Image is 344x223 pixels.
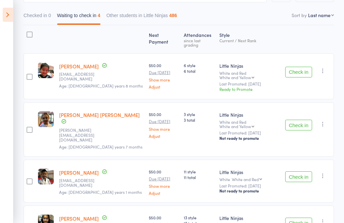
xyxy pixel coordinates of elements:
div: Current / Next Rank [219,38,280,43]
small: Last Promoted: [DATE] [219,130,280,135]
a: Adjust [149,85,178,89]
a: [PERSON_NAME] [PERSON_NAME] [59,111,140,118]
div: White and Red [232,177,259,181]
div: Style [217,28,283,50]
a: Show more [149,184,178,188]
div: 4 [98,13,100,18]
small: christie.tilaar@gmail.com [59,72,103,81]
span: Age: [DEMOGRAPHIC_DATA] years 1 months [59,189,142,195]
a: [PERSON_NAME] [59,169,99,176]
div: White and Red [219,71,280,79]
span: 11 total [184,174,214,180]
div: $50.00 [149,111,178,138]
div: since last grading [184,38,214,47]
span: Age: [DEMOGRAPHIC_DATA] years 7 months [59,144,142,150]
img: image1747205088.png [38,111,54,127]
div: Next Payment [146,28,181,50]
div: $50.00 [149,169,178,195]
div: Atten­dances [181,28,217,50]
button: Check in [285,67,312,77]
a: [PERSON_NAME] [59,215,99,222]
span: Age: [DEMOGRAPHIC_DATA] years 8 months [59,83,143,89]
a: [PERSON_NAME] [59,63,99,70]
small: Last Promoted: [DATE] [219,183,280,188]
div: Not ready to promote [219,135,280,141]
div: Ready to Promote [219,86,280,92]
div: 486 [169,13,177,18]
label: Sort by [292,12,307,18]
button: Checked in0 [24,9,51,25]
a: Show more [149,77,178,82]
button: Check in [285,171,312,182]
div: Little Ninjas [219,215,280,221]
img: image1748327830.png [38,169,54,184]
div: Last name [308,12,331,18]
div: White and Yellow [219,124,251,128]
small: Due [DATE] [149,70,178,75]
small: Due [DATE] [149,119,178,124]
div: Little Ninjas [219,62,280,69]
img: image1741386860.png [38,62,54,78]
span: 6 total [184,68,214,74]
span: 6 style [184,62,214,68]
span: 11 style [184,169,214,174]
div: White and Red [219,120,280,128]
div: 0 [48,13,51,18]
div: Not ready to promote [219,188,280,193]
small: hoaivu26@hotmail.com [59,178,103,188]
small: nadine.l.tune@gmail.com [59,128,103,142]
small: Last Promoted: [DATE] [219,81,280,86]
a: Show more [149,127,178,131]
span: 3 total [184,117,214,123]
div: Little Ninjas [219,111,280,118]
small: Due [DATE] [149,176,178,181]
div: Little Ninjas [219,169,280,175]
span: 3 style [184,111,214,117]
span: 13 style [184,215,214,220]
button: Waiting to check in4 [57,9,100,25]
a: Adjust [149,134,178,138]
div: $50.00 [149,62,178,89]
div: White and Yellow [219,75,251,79]
button: Other students in Little Ninjas486 [106,9,177,25]
div: White [219,177,280,181]
a: Adjust [149,191,178,195]
button: Check in [285,120,312,130]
